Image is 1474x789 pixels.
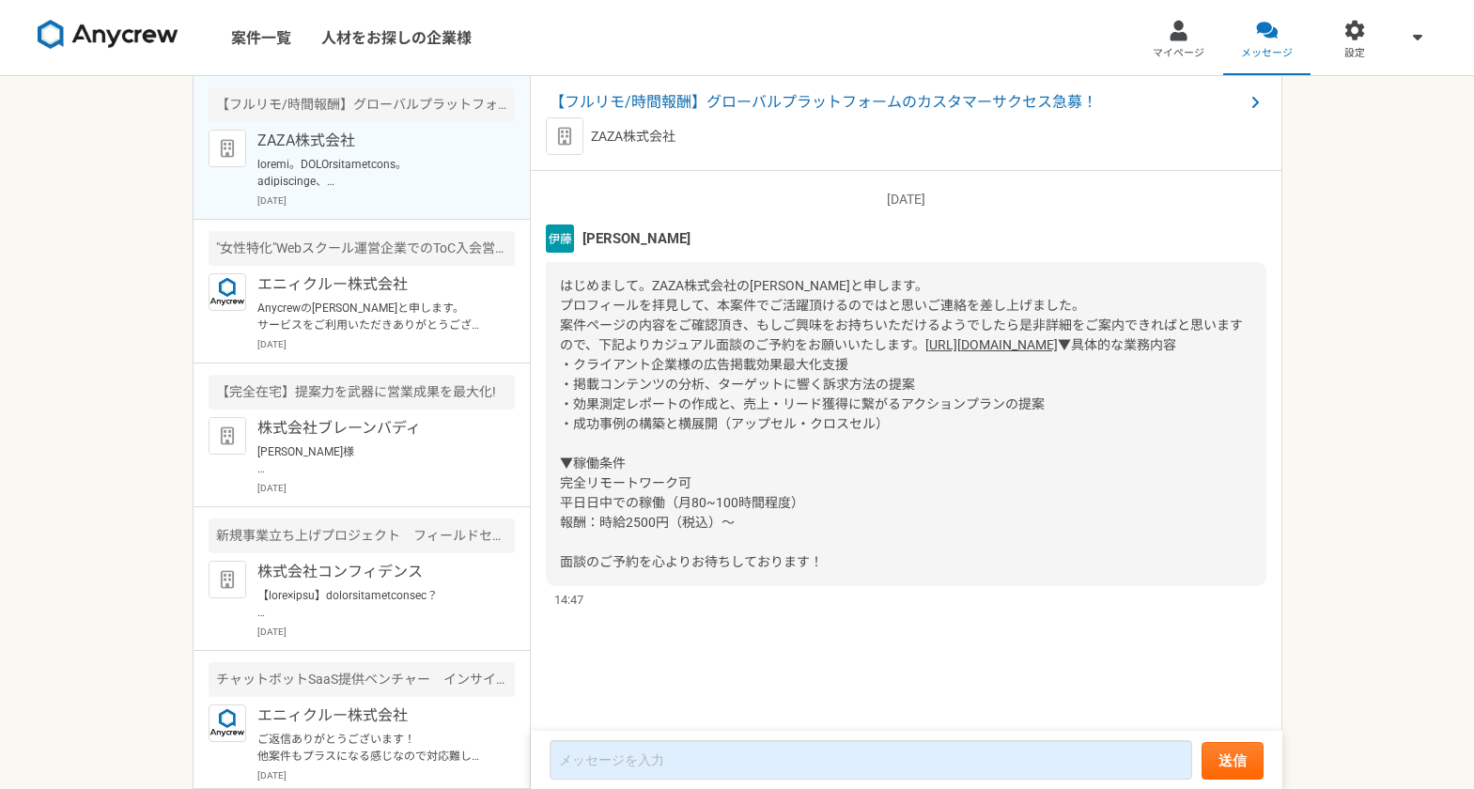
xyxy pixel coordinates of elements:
span: [PERSON_NAME] [582,228,690,249]
p: ご返信ありがとうございます！ 他案件もプラスになる感じなので対応難しいと思われます！ 申し訳ございません！ [257,731,489,765]
p: 株式会社ブレーンバディ [257,417,489,440]
p: [DATE] [257,625,515,639]
img: logo_text_blue_01.png [209,704,246,742]
div: チャットボットSaaS提供ベンチャー インサイドセールス [209,662,515,697]
img: 8DqYSo04kwAAAAASUVORK5CYII= [38,20,178,50]
p: Anycrewの[PERSON_NAME]と申します。 サービスをご利用いただきありがとうございます。 プロフィールを拝見し、これまでのご経験を踏まえて、こちらの案件でご活躍いただけるのではと思... [257,300,489,333]
img: logo_text_blue_01.png [209,273,246,311]
span: ▼具体的な業務内容 ・クライアント企業様の広告掲載効果最大化支援 ・掲載コンテンツの分析、ターゲットに響く訴求方法の提案 ・効果測定レポートの作成と、売上・リード獲得に繋がるアクションプランの提... [560,337,1176,569]
span: 14:47 [554,591,583,609]
p: エニィクルー株式会社 [257,273,489,296]
p: 【lore×ipsu】dolorsitametconsec？ adipiscingelitseddoeius。 tempor、incididuntutlaboreetdo、magnaaliqua... [257,587,489,621]
span: 【フルリモ/時間報酬】グローバルプラットフォームのカスタマーサクセス急募！ [550,91,1244,114]
span: 設定 [1344,46,1365,61]
button: 送信 [1202,742,1264,780]
div: 【フルリモ/時間報酬】グローバルプラットフォームのカスタマーサクセス急募！ [209,87,515,122]
img: default_org_logo-42cde973f59100197ec2c8e796e4974ac8490bb5b08a0eb061ff975e4574aa76.png [546,117,583,155]
p: [DATE] [257,481,515,495]
p: ZAZA株式会社 [591,127,675,147]
p: [PERSON_NAME]様 お世話になっております。 株式会社ブレーンバディ採用担当です。 先程お送りしたお名前に訂正があり再度ご連絡いたしました。 誤りがあり、大変申し訳ございません。 この... [257,443,489,477]
a: [URL][DOMAIN_NAME] [925,337,1058,352]
img: unnamed.png [546,224,574,253]
img: default_org_logo-42cde973f59100197ec2c8e796e4974ac8490bb5b08a0eb061ff975e4574aa76.png [209,561,246,598]
p: [DATE] [546,190,1266,209]
p: ZAZA株式会社 [257,130,489,152]
p: [DATE] [257,337,515,351]
p: エニィクルー株式会社 [257,704,489,727]
div: 【完全在宅】提案力を武器に営業成果を最大化! [209,375,515,410]
div: 新規事業立ち上げプロジェクト フィールドセールス [209,518,515,553]
div: "女性特化"Webスクール運営企業でのToC入会営業（フルリモート可） [209,231,515,266]
span: マイページ [1153,46,1204,61]
span: はじめまして。ZAZA株式会社の[PERSON_NAME]と申します。 プロフィールを拝見して、本案件でご活躍頂けるのではと思いご連絡を差し上げました。 案件ページの内容をご確認頂き、もしご興味... [560,278,1243,352]
span: メッセージ [1241,46,1293,61]
p: loremi。DOLOrsitametcons。 adipiscinge、seddoeiusmodtemporincididun。 utlaboreetdolo、magnaaliquaenima... [257,156,489,190]
img: default_org_logo-42cde973f59100197ec2c8e796e4974ac8490bb5b08a0eb061ff975e4574aa76.png [209,130,246,167]
p: [DATE] [257,768,515,782]
img: default_org_logo-42cde973f59100197ec2c8e796e4974ac8490bb5b08a0eb061ff975e4574aa76.png [209,417,246,455]
p: [DATE] [257,193,515,208]
p: 株式会社コンフィデンス [257,561,489,583]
